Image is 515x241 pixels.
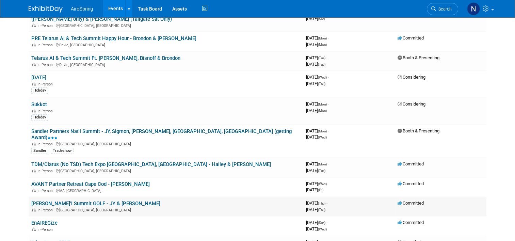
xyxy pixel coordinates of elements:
a: Sukkot [31,101,47,108]
span: (Thu) [318,208,325,212]
span: In-Person [37,23,55,28]
span: [DATE] [306,181,329,186]
span: (Sun) [318,221,325,225]
a: Sandler Partners Nat'l Summit - JY, Sigmon, [PERSON_NAME], [GEOGRAPHIC_DATA], [GEOGRAPHIC_DATA] (... [31,128,292,141]
span: Committed [398,200,424,206]
img: In-Person Event [32,63,36,66]
span: [DATE] [306,55,327,60]
img: In-Person Event [32,43,36,46]
img: Natalie Pyron [467,2,480,15]
img: In-Person Event [32,227,36,231]
span: [DATE] [306,226,327,231]
div: Holiday [31,87,48,94]
span: Committed [398,181,424,186]
a: TDM/Clarus (No TSD) Tech Expo [GEOGRAPHIC_DATA], [GEOGRAPHIC_DATA] - Hailey & [PERSON_NAME] [31,161,271,167]
a: [DATE] [31,75,46,81]
img: In-Person Event [32,208,36,211]
span: Booth & Presenting [398,128,439,133]
span: [DATE] [306,16,325,21]
span: In-Person [37,208,55,212]
span: Committed [398,35,424,41]
a: Telarus AI & Tech Summit Ft. [PERSON_NAME], Bisnoff & Brondon [31,55,180,61]
div: Sandler [31,148,48,154]
a: Telarus Tech Talk & Tailgating [GEOGRAPHIC_DATA], [GEOGRAPHIC_DATA] - [PERSON_NAME] & [PERSON_NAM... [31,10,289,22]
div: Davie, [GEOGRAPHIC_DATA] [31,62,301,67]
span: - [328,101,329,107]
span: [DATE] [306,168,325,173]
img: In-Person Event [32,189,36,192]
span: - [328,35,329,41]
span: In-Person [37,63,55,67]
span: [DATE] [306,42,327,47]
span: [DATE] [306,220,327,225]
span: (Tue) [318,63,325,66]
span: Committed [398,161,424,166]
span: Considering [398,101,425,107]
span: In-Person [37,82,55,86]
span: [DATE] [306,108,327,113]
img: In-Person Event [32,109,36,112]
span: (Fri) [318,188,323,192]
span: [DATE] [306,200,327,206]
img: In-Person Event [32,169,36,172]
span: - [326,220,327,225]
a: PRE Telarus AI & Tech Summit Happy Hour - Brondon & [PERSON_NAME] [31,35,196,42]
img: In-Person Event [32,82,36,85]
span: (Mon) [318,43,327,47]
div: [GEOGRAPHIC_DATA], [GEOGRAPHIC_DATA] [31,22,301,28]
span: [DATE] [306,35,329,41]
span: (Mon) [318,109,327,113]
span: In-Person [37,189,55,193]
span: [DATE] [306,161,329,166]
a: AVANT Partner Retreat Cape Cod - [PERSON_NAME] [31,181,150,187]
span: In-Person [37,227,55,232]
span: Committed [398,220,424,225]
span: - [328,161,329,166]
span: (Wed) [318,76,327,79]
span: [DATE] [306,207,325,212]
span: Booth & Presenting [398,55,439,60]
span: [DATE] [306,187,323,192]
span: AireSpring [71,6,93,12]
span: [DATE] [306,62,325,67]
div: [GEOGRAPHIC_DATA], [GEOGRAPHIC_DATA] [31,141,301,146]
span: [DATE] [306,101,329,107]
span: (Tue) [318,56,325,60]
span: In-Person [37,169,55,173]
div: Tradeshow [51,148,74,154]
span: [DATE] [306,134,327,140]
span: - [326,55,327,60]
span: In-Person [37,43,55,47]
div: Holiday [31,114,48,120]
div: Davie, [GEOGRAPHIC_DATA] [31,42,301,47]
span: (Sat) [318,17,325,21]
span: [DATE] [306,81,325,86]
span: [DATE] [306,75,329,80]
a: [PERSON_NAME]'l Summit GOLF - JY & [PERSON_NAME] [31,200,160,207]
span: [DATE] [306,128,329,133]
span: (Thu) [318,202,325,205]
span: Search [436,6,452,12]
div: MA, [GEOGRAPHIC_DATA] [31,188,301,193]
span: (Wed) [318,135,327,139]
span: - [326,200,327,206]
span: (Mon) [318,36,327,40]
span: - [328,181,329,186]
span: (Thu) [318,82,325,86]
span: - [328,75,329,80]
span: (Wed) [318,182,327,186]
span: (Mon) [318,162,327,166]
span: (Mon) [318,129,327,133]
div: [GEOGRAPHIC_DATA], [GEOGRAPHIC_DATA] [31,168,301,173]
span: - [328,128,329,133]
img: In-Person Event [32,23,36,27]
span: (Mon) [318,102,327,106]
a: EnAIREGize [31,220,58,226]
span: (Wed) [318,227,327,231]
div: [GEOGRAPHIC_DATA], [GEOGRAPHIC_DATA] [31,207,301,212]
span: Considering [398,75,425,80]
span: In-Person [37,109,55,113]
img: ExhibitDay [29,6,63,13]
img: In-Person Event [32,142,36,145]
span: In-Person [37,142,55,146]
